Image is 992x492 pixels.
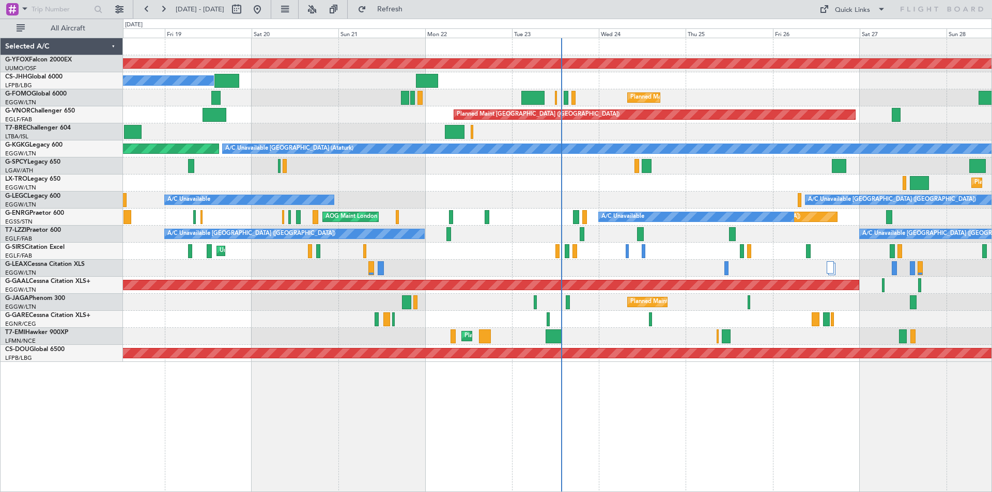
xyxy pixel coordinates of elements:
[176,5,224,14] span: [DATE] - [DATE]
[686,28,772,38] div: Thu 25
[125,21,143,29] div: [DATE]
[630,294,793,310] div: Planned Maint [GEOGRAPHIC_DATA] ([GEOGRAPHIC_DATA])
[457,107,619,122] div: Planned Maint [GEOGRAPHIC_DATA] ([GEOGRAPHIC_DATA])
[5,278,90,284] a: G-GAALCessna Citation XLS+
[5,176,27,182] span: LX-TRO
[5,286,36,294] a: EGGW/LTN
[5,193,60,199] a: G-LEGCLegacy 600
[5,346,65,353] a: CS-DOUGlobal 6500
[5,329,68,336] a: T7-EMIHawker 900XP
[5,159,27,165] span: G-SPCY
[814,1,891,18] button: Quick Links
[5,108,30,114] span: G-VNOR
[5,261,85,267] a: G-LEAXCessna Citation XLS
[5,227,61,233] a: T7-LZZIPraetor 600
[353,1,415,18] button: Refresh
[835,5,870,15] div: Quick Links
[599,28,686,38] div: Wed 24
[5,74,27,80] span: CS-JHH
[5,346,29,353] span: CS-DOU
[5,82,32,89] a: LFPB/LBG
[5,99,36,106] a: EGGW/LTN
[5,295,65,301] a: G-JAGAPhenom 300
[5,210,29,216] span: G-ENRG
[5,303,36,311] a: EGGW/LTN
[5,235,32,243] a: EGLF/FAB
[773,28,860,38] div: Fri 26
[5,116,32,123] a: EGLF/FAB
[5,176,60,182] a: LX-TROLegacy 650
[808,192,976,208] div: A/C Unavailable [GEOGRAPHIC_DATA] ([GEOGRAPHIC_DATA])
[5,312,90,319] a: G-GARECessna Citation XLS+
[5,159,60,165] a: G-SPCYLegacy 650
[5,142,63,148] a: G-KGKGLegacy 600
[368,6,412,13] span: Refresh
[5,125,71,131] a: T7-BREChallenger 604
[5,167,33,174] a: LGAV/ATH
[5,133,28,140] a: LTBA/ISL
[5,125,26,131] span: T7-BRE
[425,28,512,38] div: Mon 22
[326,209,441,225] div: AOG Maint London ([GEOGRAPHIC_DATA])
[252,28,338,38] div: Sat 20
[601,209,644,225] div: A/C Unavailable
[5,193,27,199] span: G-LEGC
[167,226,335,242] div: A/C Unavailable [GEOGRAPHIC_DATA] ([GEOGRAPHIC_DATA])
[464,328,563,344] div: Planned Maint [GEOGRAPHIC_DATA]
[5,227,26,233] span: T7-LZZI
[5,184,36,192] a: EGGW/LTN
[5,218,33,226] a: EGSS/STN
[5,320,36,328] a: EGNR/CEG
[5,269,36,277] a: EGGW/LTN
[32,2,91,17] input: Trip Number
[11,20,112,37] button: All Aircraft
[338,28,425,38] div: Sun 21
[5,354,32,362] a: LFPB/LBG
[5,312,29,319] span: G-GARE
[27,25,109,32] span: All Aircraft
[5,142,29,148] span: G-KGKG
[220,243,390,259] div: Unplanned Maint [GEOGRAPHIC_DATA] ([GEOGRAPHIC_DATA])
[5,91,32,97] span: G-FOMO
[5,244,25,250] span: G-SIRS
[5,252,32,260] a: EGLF/FAB
[5,337,36,345] a: LFMN/NCE
[630,90,793,105] div: Planned Maint [GEOGRAPHIC_DATA] ([GEOGRAPHIC_DATA])
[5,278,29,284] span: G-GAAL
[5,74,63,80] a: CS-JHHGlobal 6000
[165,28,252,38] div: Fri 19
[5,91,67,97] a: G-FOMOGlobal 6000
[5,244,65,250] a: G-SIRSCitation Excel
[5,295,29,301] span: G-JAGA
[5,108,75,114] a: G-VNORChallenger 650
[5,57,29,63] span: G-YFOX
[5,210,64,216] a: G-ENRGPraetor 600
[860,28,947,38] div: Sat 27
[5,261,27,267] span: G-LEAX
[512,28,599,38] div: Tue 23
[225,141,353,156] div: A/C Unavailable [GEOGRAPHIC_DATA] (Ataturk)
[5,57,72,63] a: G-YFOXFalcon 2000EX
[167,192,210,208] div: A/C Unavailable
[5,150,36,157] a: EGGW/LTN
[5,201,36,209] a: EGGW/LTN
[5,65,36,72] a: UUMO/OSF
[5,329,25,336] span: T7-EMI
